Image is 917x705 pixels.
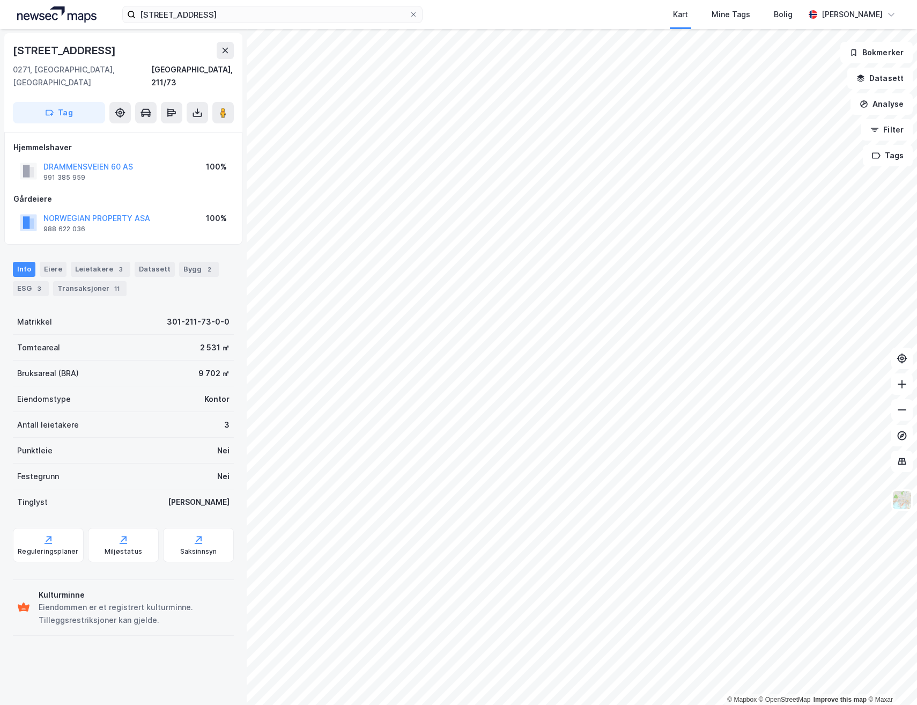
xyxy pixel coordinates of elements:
[112,283,122,294] div: 11
[204,264,215,275] div: 2
[13,141,233,154] div: Hjemmelshaver
[863,653,917,705] div: Kontrollprogram for chat
[814,696,867,703] a: Improve this map
[840,42,913,63] button: Bokmerker
[40,262,66,277] div: Eiere
[217,444,230,457] div: Nei
[861,119,913,141] button: Filter
[13,281,49,296] div: ESG
[851,93,913,115] button: Analyse
[206,160,227,173] div: 100%
[179,262,219,277] div: Bygg
[17,315,52,328] div: Matrikkel
[39,589,230,601] div: Kulturminne
[17,418,79,431] div: Antall leietakere
[34,283,45,294] div: 3
[224,418,230,431] div: 3
[863,653,917,705] iframe: Chat Widget
[17,444,53,457] div: Punktleie
[17,393,71,406] div: Eiendomstype
[206,212,227,225] div: 100%
[774,8,793,21] div: Bolig
[180,547,217,556] div: Saksinnsyn
[168,496,230,509] div: [PERSON_NAME]
[892,490,912,510] img: Z
[217,470,230,483] div: Nei
[863,145,913,166] button: Tags
[822,8,883,21] div: [PERSON_NAME]
[13,102,105,123] button: Tag
[712,8,750,21] div: Mine Tags
[200,341,230,354] div: 2 531 ㎡
[17,470,59,483] div: Festegrunn
[17,6,97,23] img: logo.a4113a55bc3d86da70a041830d287a7e.svg
[105,547,142,556] div: Miljøstatus
[17,496,48,509] div: Tinglyst
[847,68,913,89] button: Datasett
[151,63,234,89] div: [GEOGRAPHIC_DATA], 211/73
[136,6,409,23] input: Søk på adresse, matrikkel, gårdeiere, leietakere eller personer
[17,367,79,380] div: Bruksareal (BRA)
[673,8,688,21] div: Kart
[39,601,230,627] div: Eiendommen er et registrert kulturminne. Tilleggsrestriksjoner kan gjelde.
[167,315,230,328] div: 301-211-73-0-0
[13,193,233,205] div: Gårdeiere
[13,42,118,59] div: [STREET_ADDRESS]
[17,341,60,354] div: Tomteareal
[759,696,811,703] a: OpenStreetMap
[71,262,130,277] div: Leietakere
[135,262,175,277] div: Datasett
[204,393,230,406] div: Kontor
[727,696,757,703] a: Mapbox
[198,367,230,380] div: 9 702 ㎡
[115,264,126,275] div: 3
[53,281,127,296] div: Transaksjoner
[13,63,151,89] div: 0271, [GEOGRAPHIC_DATA], [GEOGRAPHIC_DATA]
[43,225,85,233] div: 988 622 036
[13,262,35,277] div: Info
[18,547,78,556] div: Reguleringsplaner
[43,173,85,182] div: 991 385 959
